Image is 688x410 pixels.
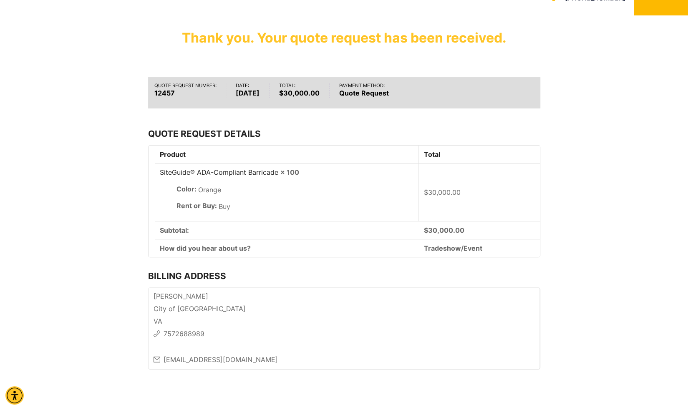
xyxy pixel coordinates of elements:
[148,25,540,50] p: Thank you. Your quote request has been received.
[176,184,414,196] p: Orange
[424,226,464,234] span: 30,000.00
[154,83,227,98] li: Quote request number:
[279,83,330,98] li: Total:
[419,239,539,257] td: Tradeshow/Event
[148,128,540,139] h2: Quote request details
[154,354,534,366] p: [EMAIL_ADDRESS][DOMAIN_NAME]
[148,271,540,281] h2: Billing address
[424,188,428,196] span: $
[154,328,534,340] p: 7572688989
[155,146,419,163] th: Product
[176,201,217,211] strong: Rent or Buy:
[280,168,299,176] strong: × 100
[236,83,270,98] li: Date:
[236,88,260,98] strong: [DATE]
[160,168,278,176] a: SiteGuide® ADA-Compliant Barricade
[155,239,419,257] th: How did you hear about us?
[424,188,461,196] bdi: 30,000.00
[339,88,389,98] strong: Quote Request
[155,221,419,239] th: Subtotal:
[279,89,320,97] bdi: 30,000.00
[339,83,398,98] li: Payment method:
[176,201,414,213] p: Buy
[176,184,197,194] strong: Color:
[148,287,540,370] address: [PERSON_NAME] City of [GEOGRAPHIC_DATA] VA
[279,89,283,97] span: $
[419,146,539,163] th: Total
[154,88,217,98] strong: 12457
[5,386,24,405] div: Accessibility Menu
[424,226,428,234] span: $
